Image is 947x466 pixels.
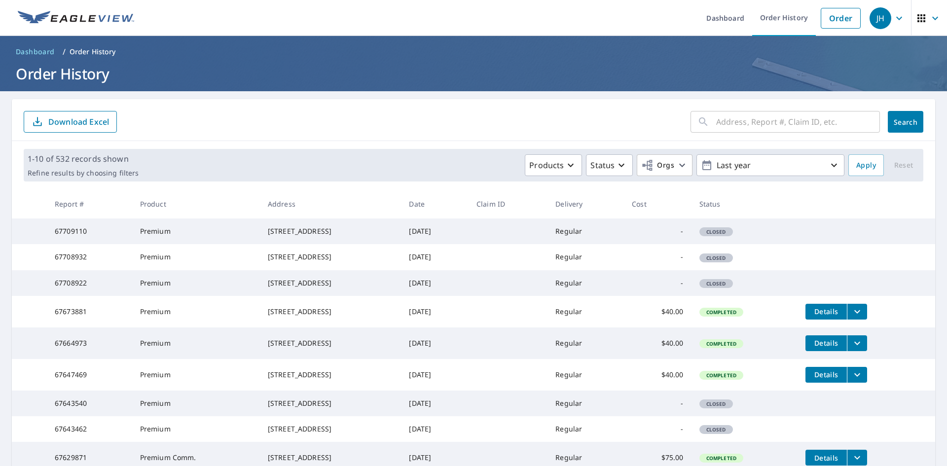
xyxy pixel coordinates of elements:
[132,189,260,218] th: Product
[469,189,547,218] th: Claim ID
[637,154,692,176] button: Orgs
[401,416,469,442] td: [DATE]
[268,307,394,317] div: [STREET_ADDRESS]
[811,370,841,379] span: Details
[529,159,564,171] p: Products
[847,450,867,466] button: filesDropdownBtn-67629871
[547,416,624,442] td: Regular
[401,218,469,244] td: [DATE]
[401,359,469,391] td: [DATE]
[47,218,132,244] td: 67709110
[547,359,624,391] td: Regular
[48,116,109,127] p: Download Excel
[547,270,624,296] td: Regular
[870,7,891,29] div: JH
[47,270,132,296] td: 67708922
[624,189,692,218] th: Cost
[888,111,923,133] button: Search
[811,338,841,348] span: Details
[132,359,260,391] td: Premium
[132,327,260,359] td: Premium
[132,244,260,270] td: Premium
[805,304,847,320] button: detailsBtn-67673881
[821,8,861,29] a: Order
[805,335,847,351] button: detailsBtn-67664973
[12,44,59,60] a: Dashboard
[716,108,880,136] input: Address, Report #, Claim ID, etc.
[47,327,132,359] td: 67664973
[47,416,132,442] td: 67643462
[12,44,935,60] nav: breadcrumb
[700,400,732,407] span: Closed
[696,154,844,176] button: Last year
[624,244,692,270] td: -
[547,218,624,244] td: Regular
[624,218,692,244] td: -
[700,426,732,433] span: Closed
[401,270,469,296] td: [DATE]
[547,189,624,218] th: Delivery
[268,338,394,348] div: [STREET_ADDRESS]
[268,424,394,434] div: [STREET_ADDRESS]
[268,370,394,380] div: [STREET_ADDRESS]
[624,416,692,442] td: -
[525,154,582,176] button: Products
[700,228,732,235] span: Closed
[624,270,692,296] td: -
[547,296,624,327] td: Regular
[47,391,132,416] td: 67643540
[268,226,394,236] div: [STREET_ADDRESS]
[811,307,841,316] span: Details
[848,154,884,176] button: Apply
[590,159,615,171] p: Status
[24,111,117,133] button: Download Excel
[401,391,469,416] td: [DATE]
[700,280,732,287] span: Closed
[896,117,915,127] span: Search
[47,359,132,391] td: 67647469
[624,327,692,359] td: $40.00
[641,159,674,172] span: Orgs
[700,340,742,347] span: Completed
[18,11,134,26] img: EV Logo
[70,47,116,57] p: Order History
[132,391,260,416] td: Premium
[28,169,139,178] p: Refine results by choosing filters
[132,218,260,244] td: Premium
[268,278,394,288] div: [STREET_ADDRESS]
[805,367,847,383] button: detailsBtn-67647469
[847,304,867,320] button: filesDropdownBtn-67673881
[586,154,633,176] button: Status
[260,189,401,218] th: Address
[268,252,394,262] div: [STREET_ADDRESS]
[401,296,469,327] td: [DATE]
[268,453,394,463] div: [STREET_ADDRESS]
[12,64,935,84] h1: Order History
[811,453,841,463] span: Details
[47,296,132,327] td: 67673881
[856,159,876,172] span: Apply
[63,46,66,58] li: /
[401,327,469,359] td: [DATE]
[547,327,624,359] td: Regular
[547,244,624,270] td: Regular
[805,450,847,466] button: detailsBtn-67629871
[700,309,742,316] span: Completed
[16,47,55,57] span: Dashboard
[700,254,732,261] span: Closed
[47,244,132,270] td: 67708932
[268,398,394,408] div: [STREET_ADDRESS]
[692,189,798,218] th: Status
[700,455,742,462] span: Completed
[132,270,260,296] td: Premium
[401,244,469,270] td: [DATE]
[847,335,867,351] button: filesDropdownBtn-67664973
[401,189,469,218] th: Date
[47,189,132,218] th: Report #
[132,416,260,442] td: Premium
[700,372,742,379] span: Completed
[847,367,867,383] button: filesDropdownBtn-67647469
[713,157,828,174] p: Last year
[132,296,260,327] td: Premium
[624,296,692,327] td: $40.00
